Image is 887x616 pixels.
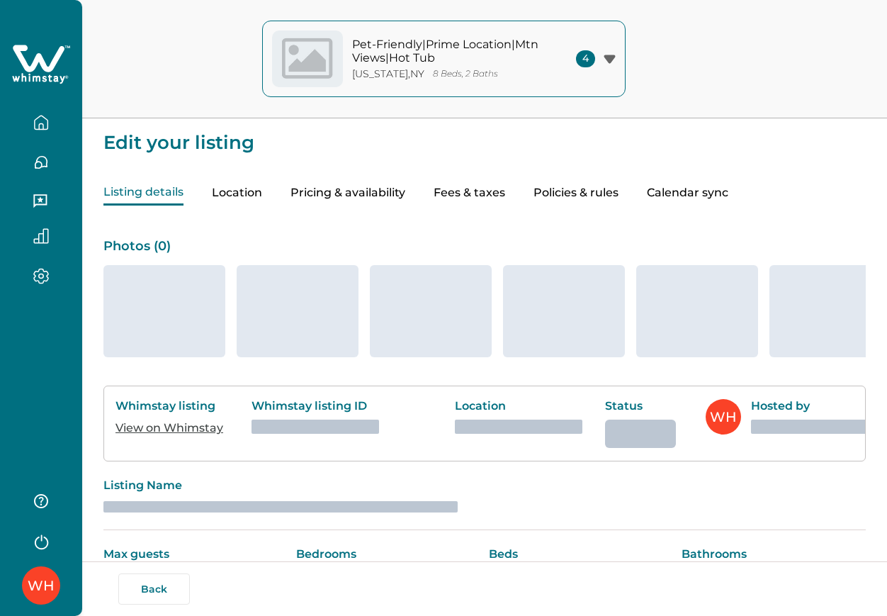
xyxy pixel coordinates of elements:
p: [US_STATE] , NY [352,68,424,80]
p: Max guests [103,547,288,561]
button: property-coverPet-Friendly|Prime Location|Mtn Views|Hot Tub[US_STATE],NY8 Beds, 2 Baths4 [262,21,626,97]
p: Whimstay listing ID [252,399,432,413]
button: Back [118,573,190,605]
p: Listing Name [103,478,866,493]
button: Pricing & availability [290,181,405,206]
button: Calendar sync [647,181,728,206]
button: Fees & taxes [434,181,505,206]
p: Edit your listing [103,118,866,152]
button: Policies & rules [533,181,618,206]
p: Beds [489,547,673,561]
p: Whimstay listing [115,399,229,413]
p: Status [605,399,683,413]
a: View on Whimstay [115,421,223,435]
p: Hosted by [751,399,878,413]
p: Photos ( 0 ) [103,240,866,254]
div: Whimstay Host [28,569,55,603]
p: Pet-Friendly|Prime Location|Mtn Views|Hot Tub [352,38,543,65]
p: 8 Beds, 2 Baths [433,69,498,79]
button: Location [212,181,262,206]
span: 4 [576,50,595,67]
button: Listing details [103,181,183,206]
p: Bathrooms [682,547,866,561]
p: Bedrooms [296,547,480,561]
p: Location [455,399,582,413]
img: property-cover [272,30,343,87]
div: Whimstay Host [710,400,737,434]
